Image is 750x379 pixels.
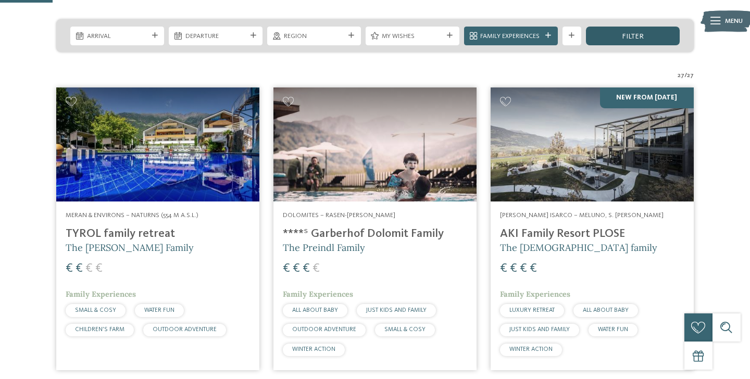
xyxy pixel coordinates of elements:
a: Looking for family hotels? Find the best ones here! NEW from [DATE] [PERSON_NAME] Isarco – Meluno... [491,87,694,371]
span: Family Experiences [480,32,541,41]
span: Family Experiences [500,289,570,299]
a: Looking for family hotels? Find the best ones here! Meran & Environs – Naturns (554 m a.s.l.) TYR... [56,87,259,371]
span: Family Experiences [283,289,353,299]
span: € [303,262,310,275]
span: Meran & Environs – Naturns (554 m a.s.l.) [66,212,198,219]
span: € [520,262,527,275]
span: CHILDREN’S FARM [75,326,124,333]
span: Arrival [87,32,148,41]
span: WATER FUN [598,326,628,333]
h4: AKI Family Resort PLOSE [500,227,684,241]
span: SMALL & COSY [75,307,116,313]
span: ALL ABOUT BABY [292,307,338,313]
span: € [95,262,103,275]
span: [PERSON_NAME] Isarco – Meluno, S. [PERSON_NAME] [500,212,664,219]
span: SMALL & COSY [384,326,426,333]
span: € [510,262,517,275]
span: My wishes [382,32,443,41]
span: € [283,262,290,275]
h4: ****ˢ Garberhof Dolomit Family [283,227,467,241]
span: WINTER ACTION [509,346,553,352]
h4: TYROL family retreat [66,227,250,241]
span: 27 [678,71,684,80]
span: JUST KIDS AND FAMILY [509,326,570,333]
span: JUST KIDS AND FAMILY [366,307,427,313]
span: Region [284,32,345,41]
span: € [500,262,507,275]
span: Departure [185,32,246,41]
a: Looking for family hotels? Find the best ones here! Dolomites – Rasen-[PERSON_NAME] ****ˢ Garberh... [273,87,477,371]
span: The Preindl Family [283,242,365,254]
span: Dolomites – Rasen-[PERSON_NAME] [283,212,395,219]
span: LUXURY RETREAT [509,307,555,313]
span: The [PERSON_NAME] Family [66,242,194,254]
span: filter [622,33,644,40]
span: € [76,262,83,275]
span: € [530,262,537,275]
span: WATER FUN [144,307,174,313]
span: OUTDOOR ADVENTURE [153,326,217,333]
span: € [85,262,93,275]
span: € [66,262,73,275]
span: ALL ABOUT BABY [583,307,629,313]
img: Looking for family hotels? Find the best ones here! [273,87,477,201]
span: 27 [687,71,694,80]
span: Family Experiences [66,289,136,299]
span: WINTER ACTION [292,346,335,352]
span: € [312,262,320,275]
span: / [684,71,687,80]
span: € [293,262,300,275]
img: Familien Wellness Residence Tyrol **** [56,87,259,201]
img: Looking for family hotels? Find the best ones here! [491,87,694,201]
span: The [DEMOGRAPHIC_DATA] family [500,242,657,254]
span: OUTDOOR ADVENTURE [292,326,356,333]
